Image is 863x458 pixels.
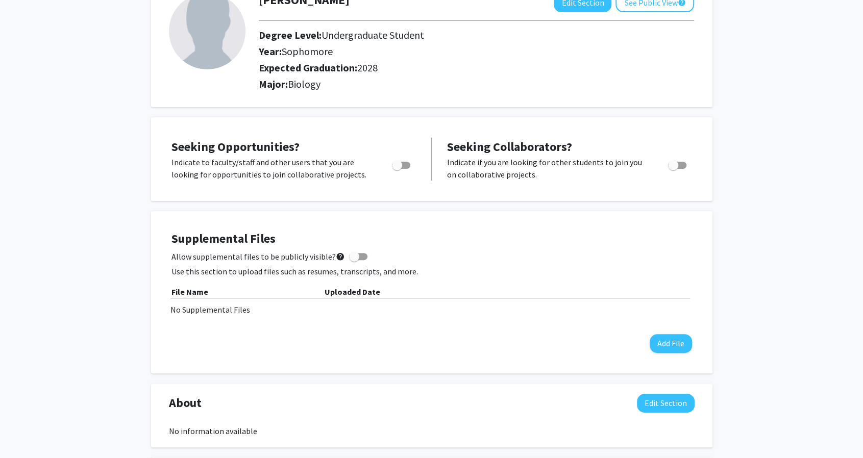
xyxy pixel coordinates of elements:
h2: Expected Graduation: [259,62,648,74]
span: Allow supplemental files to be publicly visible? [171,250,345,263]
span: Seeking Collaborators? [447,139,572,155]
iframe: Chat [8,412,43,450]
p: Indicate to faculty/staff and other users that you are looking for opportunities to join collabor... [171,156,373,181]
span: Sophomore [282,45,333,58]
div: Toggle [388,156,416,171]
mat-icon: help [336,250,345,263]
span: Undergraduate Student [322,29,424,41]
p: Use this section to upload files such as resumes, transcripts, and more. [171,265,692,277]
h2: Major: [259,78,694,90]
h2: Year: [259,45,648,58]
span: 2028 [357,61,378,74]
p: Indicate if you are looking for other students to join you on collaborative projects. [447,156,649,181]
div: No information available [169,425,695,437]
h2: Degree Level: [259,29,648,41]
div: Toggle [664,156,692,171]
div: No Supplemental Files [170,303,693,316]
b: Uploaded Date [325,287,380,297]
h4: Supplemental Files [171,232,692,246]
span: About [169,394,202,412]
button: Edit About [637,394,695,413]
button: Add File [650,334,692,353]
b: File Name [171,287,208,297]
span: Seeking Opportunities? [171,139,300,155]
span: Biology [288,78,320,90]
